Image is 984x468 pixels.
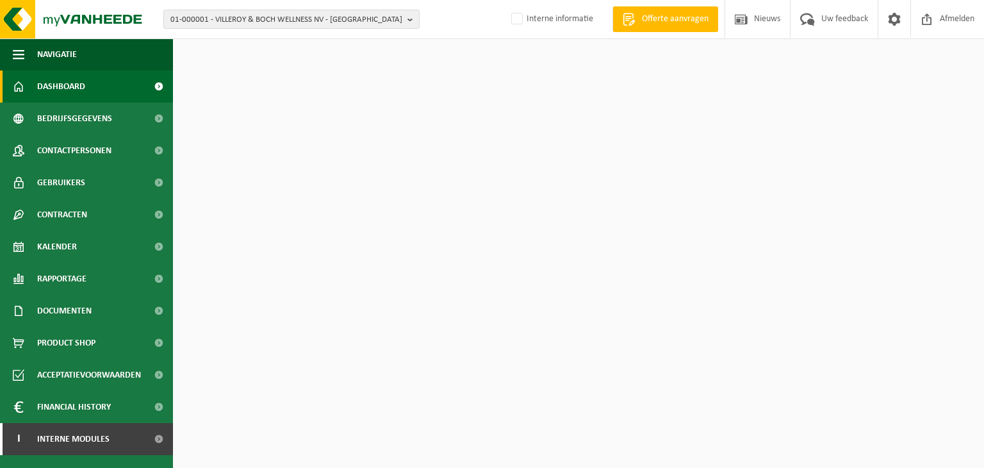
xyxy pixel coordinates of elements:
[163,10,420,29] button: 01-000001 - VILLEROY & BOCH WELLNESS NV - [GEOGRAPHIC_DATA]
[170,10,402,29] span: 01-000001 - VILLEROY & BOCH WELLNESS NV - [GEOGRAPHIC_DATA]
[37,231,77,263] span: Kalender
[37,167,85,199] span: Gebruikers
[37,263,86,295] span: Rapportage
[37,135,111,167] span: Contactpersonen
[37,103,112,135] span: Bedrijfsgegevens
[13,423,24,455] span: I
[37,38,77,71] span: Navigatie
[37,359,141,391] span: Acceptatievoorwaarden
[639,13,712,26] span: Offerte aanvragen
[37,327,95,359] span: Product Shop
[37,295,92,327] span: Documenten
[509,10,593,29] label: Interne informatie
[612,6,718,32] a: Offerte aanvragen
[37,423,110,455] span: Interne modules
[37,199,87,231] span: Contracten
[37,391,111,423] span: Financial History
[37,71,85,103] span: Dashboard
